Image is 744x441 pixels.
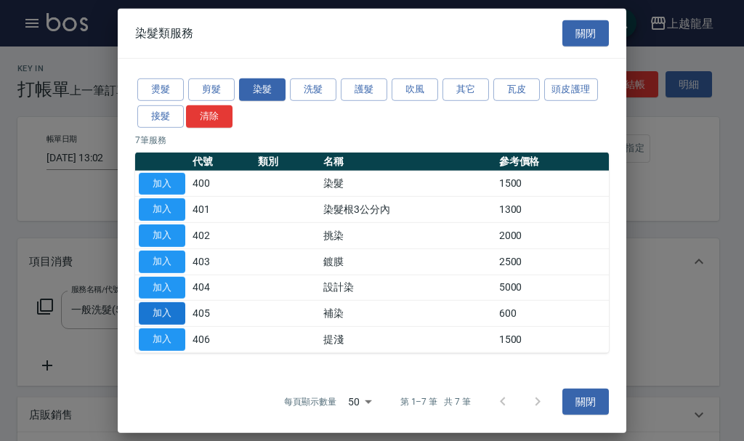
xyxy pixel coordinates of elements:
button: 其它 [442,78,489,101]
td: 補染 [320,301,496,327]
td: 404 [189,275,254,301]
td: 2500 [496,248,609,275]
button: 加入 [139,172,185,195]
td: 402 [189,222,254,248]
td: 600 [496,301,609,327]
button: 護髮 [341,78,387,101]
button: 加入 [139,198,185,221]
td: 鍍膜 [320,248,496,275]
th: 名稱 [320,152,496,171]
td: 1300 [496,197,609,223]
button: 吹風 [392,78,438,101]
th: 代號 [189,152,254,171]
button: 加入 [139,251,185,273]
td: 1500 [496,326,609,352]
td: 400 [189,171,254,197]
button: 加入 [139,302,185,325]
td: 提淺 [320,326,496,352]
button: 洗髮 [290,78,336,101]
td: 401 [189,197,254,223]
button: 頭皮護理 [544,78,598,101]
td: 403 [189,248,254,275]
span: 染髮類服務 [135,26,193,41]
td: 挑染 [320,222,496,248]
td: 設計染 [320,275,496,301]
td: 1500 [496,171,609,197]
th: 參考價格 [496,152,609,171]
th: 類別 [254,152,320,171]
td: 5000 [496,275,609,301]
button: 燙髮 [137,78,184,101]
button: 加入 [139,276,185,299]
button: 瓦皮 [493,78,540,101]
p: 每頁顯示數量 [284,395,336,408]
button: 接髮 [137,105,184,128]
td: 406 [189,326,254,352]
button: 清除 [186,105,232,128]
button: 關閉 [562,20,609,46]
button: 關閉 [562,388,609,415]
p: 7 筆服務 [135,133,609,146]
div: 50 [342,382,377,421]
button: 加入 [139,328,185,351]
td: 405 [189,301,254,327]
button: 剪髮 [188,78,235,101]
p: 第 1–7 筆 共 7 筆 [400,395,471,408]
button: 加入 [139,224,185,247]
td: 2000 [496,222,609,248]
td: 染髮根3公分內 [320,197,496,223]
button: 染髮 [239,78,286,101]
td: 染髮 [320,171,496,197]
